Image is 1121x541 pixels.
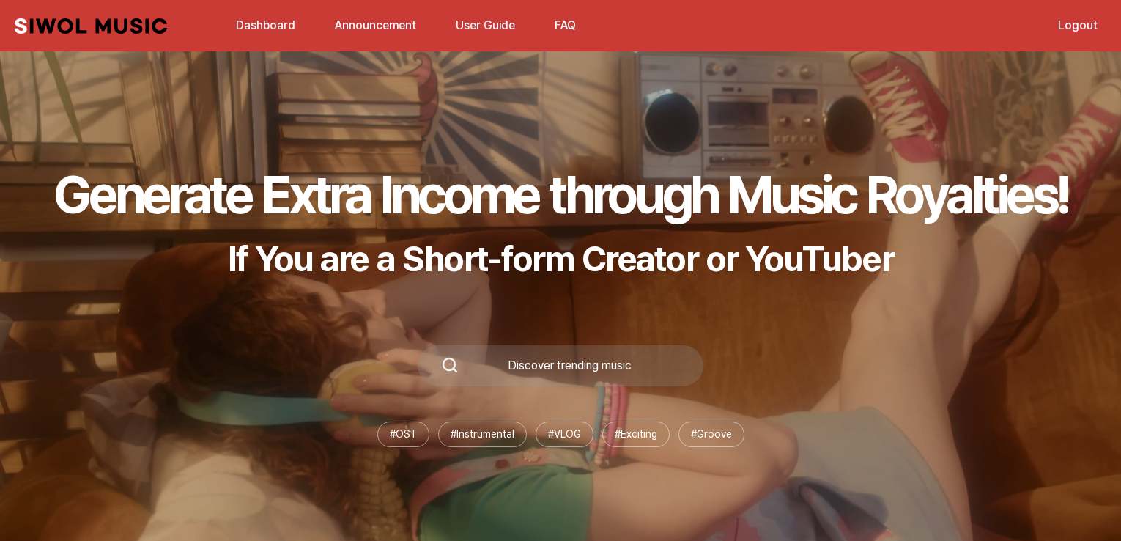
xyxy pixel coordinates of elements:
[326,10,425,41] a: Announcement
[438,422,527,447] li: # Instrumental
[459,360,680,372] div: Discover trending music
[536,422,593,447] li: # VLOG
[377,422,429,447] li: # OST
[53,238,1068,280] p: If You are a Short-form Creator or YouTuber
[227,10,304,41] a: Dashboard
[602,422,670,447] li: # Exciting
[1049,10,1106,41] a: Logout
[447,10,524,41] a: User Guide
[53,163,1068,226] h1: Generate Extra Income through Music Royalties!
[546,8,585,43] button: FAQ
[678,422,744,447] li: # Groove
